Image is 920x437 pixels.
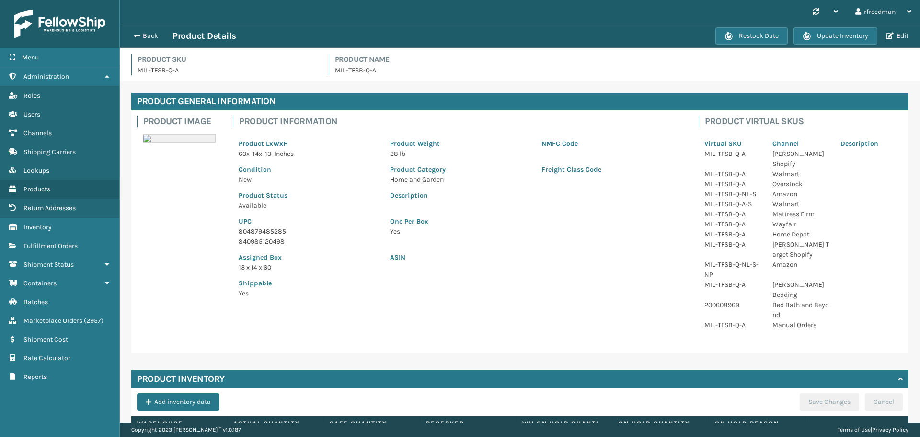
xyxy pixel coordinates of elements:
[23,92,40,100] span: Roles
[772,219,829,229] p: Wayfair
[239,288,379,298] p: Yes
[772,169,829,179] p: Walmart
[390,175,530,185] p: Home and Garden
[23,148,76,156] span: Shipping Carriers
[390,150,405,158] span: 28 lb
[239,236,379,247] p: 840985120498
[14,10,105,38] img: logo
[137,393,219,411] button: Add inventory data
[715,27,788,45] button: Restock Date
[22,53,39,61] span: Menu
[23,335,68,343] span: Shipment Cost
[128,32,172,40] button: Back
[137,419,221,428] label: Warehouse
[233,419,318,428] label: Actual Quantity
[23,354,70,362] span: Rate Calculator
[131,93,908,110] h4: Product General Information
[772,320,829,330] p: Manual Orders
[772,300,829,320] p: Bed Bath and Beyond
[772,280,829,300] p: [PERSON_NAME] Bedding
[143,134,216,143] img: 51104088640_40f294f443_o-scaled-700x700.jpg
[865,393,903,411] button: Cancel
[23,260,74,269] span: Shipment Status
[426,419,510,428] label: Reserved
[772,199,829,209] p: Walmart
[390,226,681,236] p: Yes
[704,189,761,199] p: MIL-TFSB-Q-NL-S
[239,201,379,211] p: Available
[772,189,829,199] p: Amazon
[172,30,236,42] h3: Product Details
[143,116,221,127] h4: Product Image
[704,149,761,159] p: MIL-TFSB-Q-A
[330,419,414,428] label: Safe Quantity
[390,216,681,226] p: One Per Box
[772,239,829,260] p: [PERSON_NAME] Target Shopify
[23,72,69,81] span: Administration
[265,150,271,158] span: 13
[335,65,909,75] p: MIL-TFSB-Q-A
[772,179,829,189] p: Overstock
[137,373,225,385] h4: Product Inventory
[23,298,48,306] span: Batches
[138,65,317,75] p: MIL-TFSB-Q-A
[619,419,703,428] label: On Hold Quantity
[23,129,52,137] span: Channels
[390,165,530,175] p: Product Category
[23,110,40,118] span: Users
[872,426,908,433] a: Privacy Policy
[541,165,681,175] p: Freight Class Code
[390,252,681,262] p: ASIN
[772,260,829,270] p: Amazon
[883,32,911,40] button: Edit
[239,150,250,158] span: 60 x
[239,278,379,288] p: Shippable
[239,262,379,272] p: 13 x 14 x 60
[772,139,829,149] p: Channel
[704,239,761,249] p: MIL-TFSB-Q-A
[838,423,908,437] div: |
[704,320,761,330] p: MIL-TFSB-Q-A
[704,219,761,229] p: MIL-TFSB-Q-A
[772,149,829,169] p: [PERSON_NAME] Shopify
[704,300,761,310] p: 200608969
[705,116,903,127] h4: Product Virtual SKUs
[84,317,103,325] span: ( 2957 )
[239,216,379,226] p: UPC
[704,199,761,209] p: MIL-TFSB-Q-A-S
[253,150,262,158] span: 14 x
[772,209,829,219] p: Mattress Firm
[715,419,799,428] label: On Hold Reason
[239,252,379,262] p: Assigned Box
[131,423,241,437] p: Copyright 2023 [PERSON_NAME]™ v 1.0.187
[23,279,57,287] span: Containers
[23,204,76,212] span: Return Addresses
[239,190,379,201] p: Product Status
[704,169,761,179] p: MIL-TFSB-Q-A
[23,185,50,193] span: Products
[390,139,530,149] p: Product Weight
[239,139,379,149] p: Product LxWxH
[138,54,317,65] h4: Product SKU
[23,242,78,250] span: Fulfillment Orders
[239,226,379,236] p: 804879485285
[838,426,871,433] a: Terms of Use
[239,175,379,185] p: New
[704,280,761,290] p: MIL-TFSB-Q-A
[522,419,607,428] label: WH On hold quantity
[23,317,82,325] span: Marketplace Orders
[239,165,379,175] p: Condition
[704,179,761,189] p: MIL-TFSB-Q-A
[704,139,761,149] p: Virtual SKU
[840,139,897,149] p: Description
[704,229,761,239] p: MIL-TFSB-Q-A
[274,150,294,158] span: Inches
[23,223,52,231] span: Inventory
[704,209,761,219] p: MIL-TFSB-Q-A
[239,116,687,127] h4: Product Information
[800,393,859,411] button: Save Changes
[23,373,47,381] span: Reports
[704,260,761,280] p: MIL-TFSB-Q-NL-S-NP
[772,229,829,239] p: Home Depot
[793,27,877,45] button: Update Inventory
